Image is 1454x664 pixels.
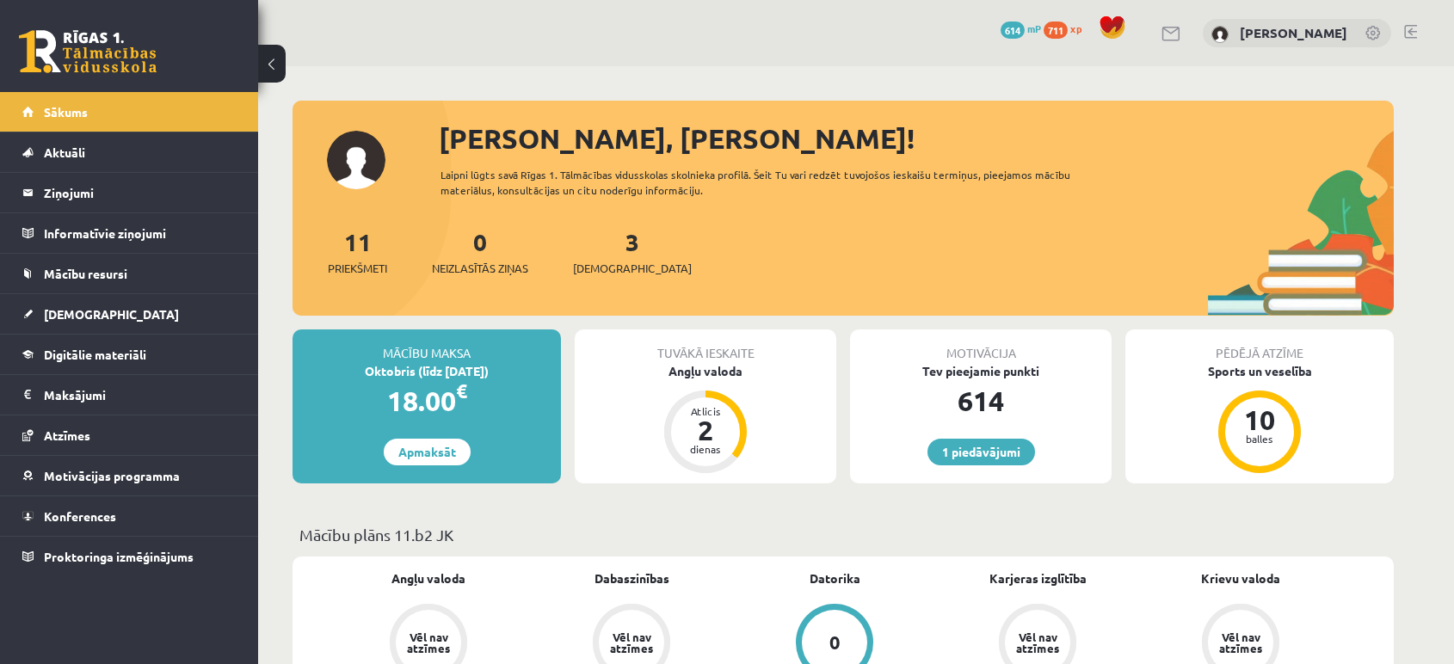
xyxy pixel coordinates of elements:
div: Laipni lūgts savā Rīgas 1. Tālmācības vidusskolas skolnieka profilā. Šeit Tu vari redzēt tuvojošo... [441,167,1101,198]
div: Atlicis [680,406,731,416]
div: 10 [1234,406,1285,433]
a: Digitālie materiāli [22,335,237,374]
a: Ziņojumi [22,173,237,212]
a: Proktoringa izmēģinājums [22,537,237,576]
span: Motivācijas programma [44,468,180,483]
legend: Informatīvie ziņojumi [44,213,237,253]
div: balles [1234,433,1285,444]
img: Arnolds Mikuličs [1211,26,1229,43]
a: Angļu valoda Atlicis 2 dienas [575,362,836,476]
span: Neizlasītās ziņas [432,260,528,277]
a: Sports un veselība 10 balles [1125,362,1394,476]
legend: Maksājumi [44,375,237,415]
div: Motivācija [850,329,1112,362]
a: Mācību resursi [22,254,237,293]
div: Vēl nav atzīmes [404,631,453,654]
div: Vēl nav atzīmes [1217,631,1265,654]
a: Dabaszinības [595,569,669,587]
a: 0Neizlasītās ziņas [432,226,528,277]
p: Mācību plāns 11.b2 JK [299,523,1387,546]
span: Sākums [44,104,88,120]
div: 18.00 [293,380,561,421]
a: Atzīmes [22,415,237,455]
span: [DEMOGRAPHIC_DATA] [44,306,179,322]
a: Motivācijas programma [22,456,237,495]
div: dienas [680,444,731,454]
div: Pēdējā atzīme [1125,329,1394,362]
div: Tuvākā ieskaite [575,329,836,362]
div: Mācību maksa [293,329,561,362]
span: Digitālie materiāli [44,347,146,362]
a: Konferences [22,496,237,536]
a: 614 mP [1001,22,1041,35]
span: Mācību resursi [44,266,127,281]
a: 1 piedāvājumi [927,439,1035,465]
span: Aktuāli [44,144,85,160]
a: Rīgas 1. Tālmācības vidusskola [19,30,157,73]
span: mP [1027,22,1041,35]
div: Sports un veselība [1125,362,1394,380]
div: Vēl nav atzīmes [607,631,656,654]
span: Priekšmeti [328,260,387,277]
a: Krievu valoda [1201,569,1280,587]
span: 614 [1001,22,1025,39]
a: [PERSON_NAME] [1240,24,1347,41]
a: Apmaksāt [384,439,471,465]
span: 711 [1044,22,1068,39]
a: Aktuāli [22,132,237,172]
div: Angļu valoda [575,362,836,380]
a: Angļu valoda [391,569,465,587]
span: xp [1070,22,1081,35]
span: Atzīmes [44,427,90,443]
span: [DEMOGRAPHIC_DATA] [573,260,692,277]
a: 11Priekšmeti [328,226,387,277]
a: Sākums [22,92,237,132]
span: Proktoringa izmēģinājums [44,549,194,564]
div: Vēl nav atzīmes [1013,631,1062,654]
a: 711 xp [1044,22,1090,35]
a: Karjeras izglītība [989,569,1087,587]
div: [PERSON_NAME], [PERSON_NAME]! [439,118,1394,159]
span: Konferences [44,508,116,524]
div: 2 [680,416,731,444]
a: Datorika [810,569,860,587]
div: Tev pieejamie punkti [850,362,1112,380]
div: 614 [850,380,1112,421]
legend: Ziņojumi [44,173,237,212]
a: [DEMOGRAPHIC_DATA] [22,294,237,334]
a: Maksājumi [22,375,237,415]
a: 3[DEMOGRAPHIC_DATA] [573,226,692,277]
span: € [456,378,467,403]
a: Informatīvie ziņojumi [22,213,237,253]
div: 0 [829,633,841,652]
div: Oktobris (līdz [DATE]) [293,362,561,380]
